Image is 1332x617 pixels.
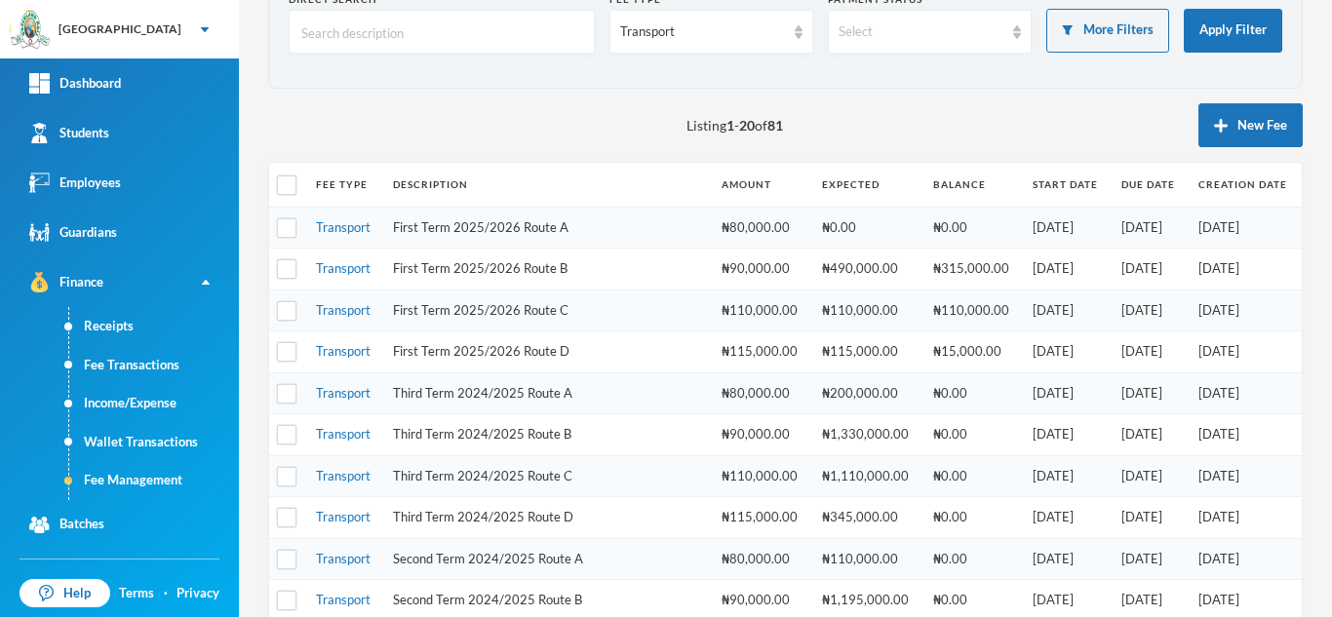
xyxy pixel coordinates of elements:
[712,331,812,373] td: ₦115,000.00
[812,289,923,331] td: ₦110,000.00
[812,331,923,373] td: ₦115,000.00
[1112,497,1188,539] td: [DATE]
[383,372,712,414] td: Third Term 2024/2025 Route A
[1189,207,1302,249] td: [DATE]
[812,372,923,414] td: ₦200,000.00
[1184,9,1282,53] button: Apply Filter
[383,538,712,580] td: Second Term 2024/2025 Route A
[739,117,755,134] b: 20
[306,163,384,207] th: Fee Type
[316,551,371,566] a: Transport
[712,163,812,207] th: Amount
[69,384,239,423] a: Income/Expense
[69,423,239,462] a: Wallet Transactions
[1046,9,1169,53] button: More Filters
[176,584,219,603] a: Privacy
[1189,414,1302,456] td: [DATE]
[316,468,371,483] a: Transport
[712,414,812,456] td: ₦90,000.00
[1189,331,1302,373] td: [DATE]
[812,455,923,497] td: ₦1,110,000.00
[119,584,154,603] a: Terms
[69,307,239,346] a: Receipts
[316,426,371,442] a: Transport
[316,385,371,401] a: Transport
[316,343,371,359] a: Transport
[1189,538,1302,580] td: [DATE]
[383,289,712,331] td: First Term 2025/2026 Route C
[1189,289,1302,331] td: [DATE]
[712,289,812,331] td: ₦110,000.00
[1112,207,1188,249] td: [DATE]
[1023,207,1112,249] td: [DATE]
[1023,538,1112,580] td: [DATE]
[712,372,812,414] td: ₦80,000.00
[812,414,923,456] td: ₦1,330,000.00
[383,414,712,456] td: Third Term 2024/2025 Route B
[316,592,371,607] a: Transport
[383,497,712,539] td: Third Term 2024/2025 Route D
[1023,497,1112,539] td: [DATE]
[1112,455,1188,497] td: [DATE]
[1023,163,1112,207] th: Start Date
[839,22,1003,42] div: Select
[923,207,1024,249] td: ₦0.00
[923,455,1024,497] td: ₦0.00
[299,11,584,55] input: Search description
[812,163,923,207] th: Expected
[712,497,812,539] td: ₦115,000.00
[383,163,712,207] th: Description
[712,207,812,249] td: ₦80,000.00
[923,163,1024,207] th: Balance
[316,302,371,318] a: Transport
[1023,331,1112,373] td: [DATE]
[1023,455,1112,497] td: [DATE]
[686,115,783,135] span: Listing - of
[923,414,1024,456] td: ₦0.00
[383,331,712,373] td: First Term 2025/2026 Route D
[29,515,104,535] div: Batches
[20,579,110,608] a: Help
[1112,414,1188,456] td: [DATE]
[316,219,371,235] a: Transport
[29,73,121,94] div: Dashboard
[316,260,371,276] a: Transport
[1112,538,1188,580] td: [DATE]
[923,249,1024,290] td: ₦315,000.00
[1112,249,1188,290] td: [DATE]
[923,538,1024,580] td: ₦0.00
[923,331,1024,373] td: ₦15,000.00
[923,289,1024,331] td: ₦110,000.00
[29,272,103,292] div: Finance
[1023,414,1112,456] td: [DATE]
[620,22,785,42] div: Transport
[1189,497,1302,539] td: [DATE]
[812,207,923,249] td: ₦0.00
[1112,163,1188,207] th: Due Date
[1023,289,1112,331] td: [DATE]
[1189,455,1302,497] td: [DATE]
[812,538,923,580] td: ₦110,000.00
[1112,372,1188,414] td: [DATE]
[767,117,783,134] b: 81
[69,461,239,500] a: Fee Management
[1189,249,1302,290] td: [DATE]
[1112,331,1188,373] td: [DATE]
[383,207,712,249] td: First Term 2025/2026 Route A
[923,372,1024,414] td: ₦0.00
[812,249,923,290] td: ₦490,000.00
[712,455,812,497] td: ₦110,000.00
[712,249,812,290] td: ₦90,000.00
[383,249,712,290] td: First Term 2025/2026 Route B
[812,497,923,539] td: ₦345,000.00
[1112,289,1188,331] td: [DATE]
[1189,372,1302,414] td: [DATE]
[29,123,109,143] div: Students
[923,497,1024,539] td: ₦0.00
[29,222,117,243] div: Guardians
[59,20,181,38] div: [GEOGRAPHIC_DATA]
[1189,163,1302,207] th: Creation Date
[1023,249,1112,290] td: [DATE]
[1198,103,1303,147] button: New Fee
[69,346,239,385] a: Fee Transactions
